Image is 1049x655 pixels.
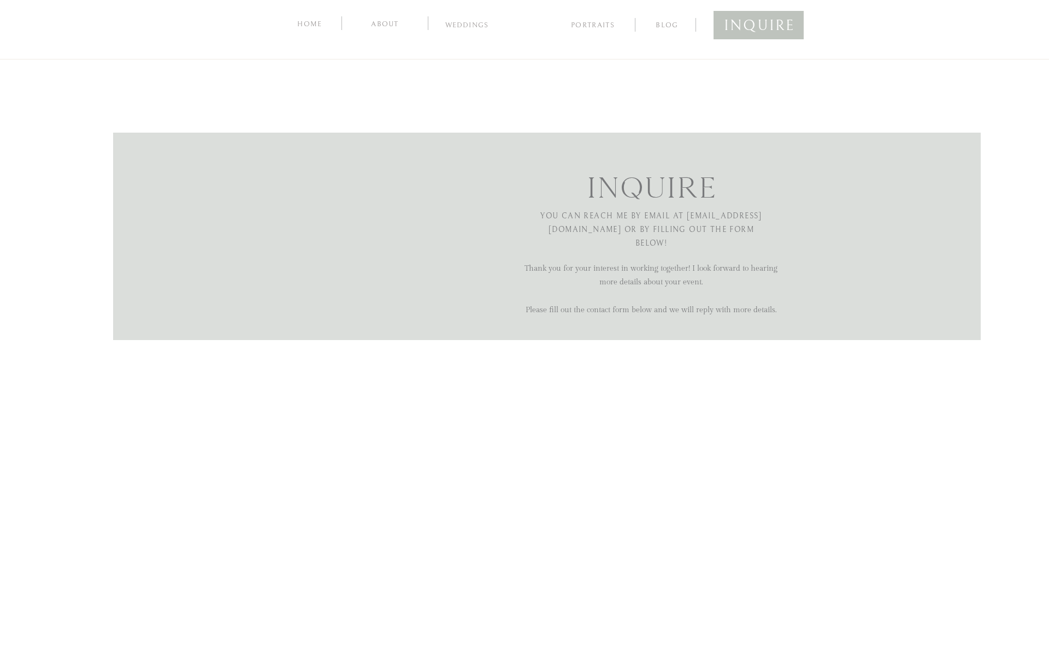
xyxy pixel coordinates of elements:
p: Thank you for your interest in working together! I look forward to hearing more details about you... [523,262,779,384]
a: Portraits [567,21,619,31]
a: blog [646,19,688,29]
a: about [359,18,411,28]
h2: You can reach me by email at [EMAIL_ADDRESS][DOMAIN_NAME] or by filling out the form below! [539,210,764,250]
a: home [295,18,325,28]
a: Weddings [438,21,496,32]
a: inquire [724,13,793,34]
h2: inquire [571,171,732,203]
